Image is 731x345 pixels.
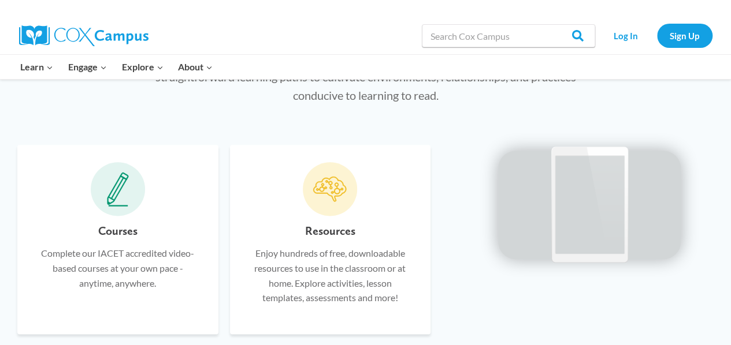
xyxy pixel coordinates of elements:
[13,55,61,79] button: Child menu of Learn
[170,55,220,79] button: Child menu of About
[114,55,171,79] button: Child menu of Explore
[19,25,149,46] img: Cox Campus
[98,222,138,240] h6: Courses
[657,24,713,47] a: Sign Up
[61,55,114,79] button: Child menu of Engage
[601,24,713,47] nav: Secondary Navigation
[305,222,355,240] h6: Resources
[247,246,414,305] p: Enjoy hundreds of free, downloadable resources to use in the classroom or at home. Explore activi...
[601,24,651,47] a: Log In
[13,55,220,79] nav: Primary Navigation
[35,246,201,290] p: Complete our IACET accredited video-based courses at your own pace - anytime, anywhere.
[422,24,595,47] input: Search Cox Campus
